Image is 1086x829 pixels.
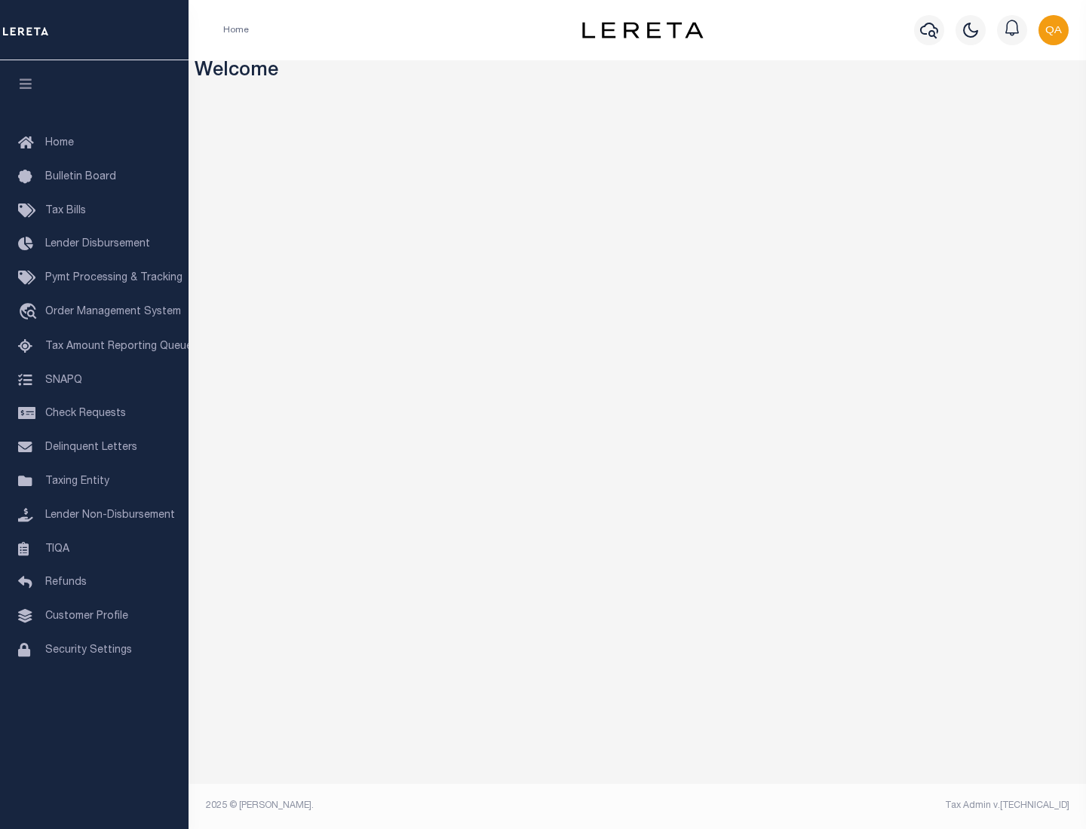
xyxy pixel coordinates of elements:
span: Taxing Entity [45,476,109,487]
span: Customer Profile [45,611,128,622]
span: Pymt Processing & Tracking [45,273,183,283]
img: logo-dark.svg [582,22,703,38]
span: Lender Disbursement [45,239,150,249]
span: Delinquent Letters [45,442,137,453]
li: Home [223,23,249,37]
span: Tax Amount Reporting Queue [45,341,192,352]
span: Refunds [45,577,87,588]
div: Tax Admin v.[TECHNICAL_ID] [649,799,1069,812]
i: travel_explore [18,303,42,323]
span: Check Requests [45,408,126,419]
span: Order Management System [45,307,181,317]
span: Security Settings [45,645,132,656]
span: Home [45,138,74,148]
h3: Welcome [195,60,1081,84]
div: 2025 © [PERSON_NAME]. [195,799,638,812]
span: SNAPQ [45,375,82,385]
span: Bulletin Board [45,172,116,182]
span: TIQA [45,543,69,554]
img: svg+xml;base64,PHN2ZyB4bWxucz0iaHR0cDovL3d3dy53My5vcmcvMjAwMC9zdmciIHBvaW50ZXItZXZlbnRzPSJub25lIi... [1038,15,1069,45]
span: Lender Non-Disbursement [45,510,175,521]
span: Tax Bills [45,206,86,216]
